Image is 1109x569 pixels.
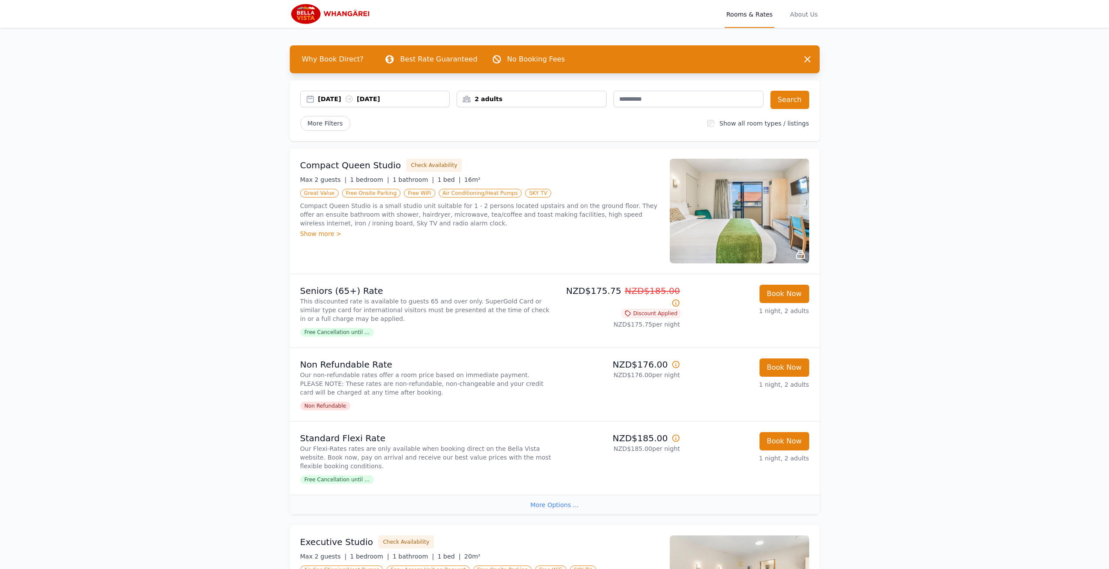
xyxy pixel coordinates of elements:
[687,307,809,315] p: 1 night, 2 adults
[457,95,606,103] div: 2 adults
[300,358,551,371] p: Non Refundable Rate
[760,285,809,303] button: Book Now
[300,176,347,183] span: Max 2 guests |
[439,189,522,198] span: Air Conditioning/Heat Pumps
[393,176,434,183] span: 1 bathroom |
[406,159,462,172] button: Check Availability
[437,176,461,183] span: 1 bed |
[464,553,480,560] span: 20m²
[404,189,435,198] span: Free WiFi
[760,358,809,377] button: Book Now
[558,285,680,309] p: NZD$175.75
[300,189,339,198] span: Great Value
[770,91,809,109] button: Search
[342,189,400,198] span: Free Onsite Parking
[300,553,347,560] span: Max 2 guests |
[437,553,461,560] span: 1 bed |
[558,320,680,329] p: NZD$175.75 per night
[300,116,350,131] span: More Filters
[378,535,434,549] button: Check Availability
[350,176,389,183] span: 1 bedroom |
[300,159,401,171] h3: Compact Queen Studio
[300,475,374,484] span: Free Cancellation until ...
[622,309,680,318] span: Discount Applied
[318,95,450,103] div: [DATE] [DATE]
[300,201,659,228] p: Compact Queen Studio is a small studio unit suitable for 1 - 2 persons located upstairs and on th...
[687,454,809,463] p: 1 night, 2 adults
[558,358,680,371] p: NZD$176.00
[525,189,551,198] span: SKY TV
[464,176,480,183] span: 16m²
[687,380,809,389] p: 1 night, 2 adults
[300,444,551,470] p: Our Flexi-Rates rates are only available when booking direct on the Bella Vista website. Book now...
[300,536,373,548] h3: Executive Studio
[300,432,551,444] p: Standard Flexi Rate
[400,54,477,65] p: Best Rate Guaranteed
[300,402,351,410] span: Non Refundable
[558,371,680,379] p: NZD$176.00 per night
[507,54,565,65] p: No Booking Fees
[393,553,434,560] span: 1 bathroom |
[300,285,551,297] p: Seniors (65+) Rate
[350,553,389,560] span: 1 bedroom |
[300,371,551,397] p: Our non-refundable rates offer a room price based on immediate payment. PLEASE NOTE: These rates ...
[300,328,374,337] span: Free Cancellation until ...
[558,444,680,453] p: NZD$185.00 per night
[300,297,551,323] p: This discounted rate is available to guests 65 and over only. SuperGold Card or similar type card...
[290,3,373,24] img: Bella Vista Whangarei
[290,495,820,514] div: More Options ...
[558,432,680,444] p: NZD$185.00
[719,120,809,127] label: Show all room types / listings
[760,432,809,450] button: Book Now
[300,229,659,238] div: Show more >
[295,51,371,68] span: Why Book Direct?
[625,286,680,296] span: NZD$185.00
